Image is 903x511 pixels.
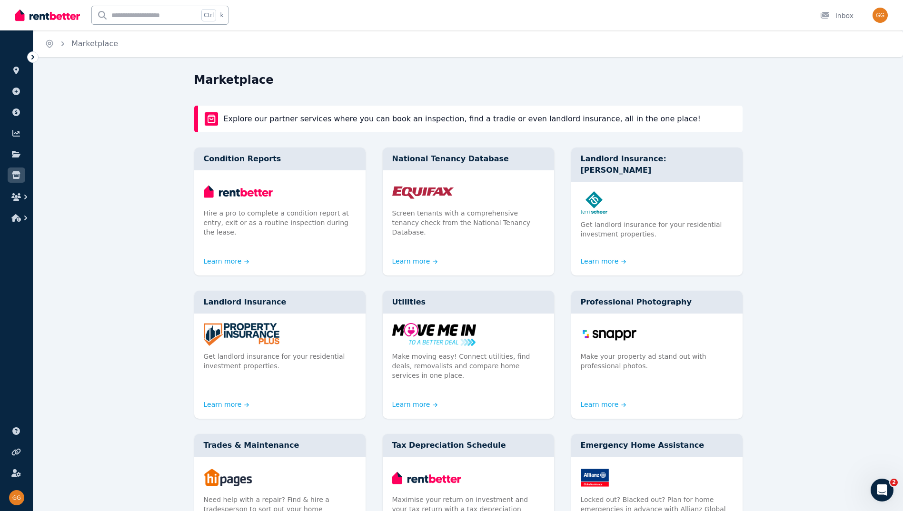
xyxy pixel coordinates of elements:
div: Utilities [383,291,554,314]
iframe: Intercom live chat [871,479,893,501]
img: George Germanos [873,8,888,23]
span: Ctrl [201,9,216,21]
p: Hire a pro to complete a condition report at entry, exit or as a routine inspection during the le... [204,208,356,237]
img: National Tenancy Database [392,180,545,203]
img: Professional Photography [581,323,733,346]
a: Learn more [392,256,438,266]
div: National Tenancy Database [383,147,554,170]
div: Landlord Insurance [194,291,366,314]
p: Explore our partner services where you can book an inspection, find a tradie or even landlord ins... [224,113,701,125]
img: Utilities [392,323,545,346]
div: Professional Photography [571,291,743,314]
nav: Breadcrumb [33,30,129,57]
p: Get landlord insurance for your residential investment properties. [581,220,733,239]
img: RentBetter [15,8,80,22]
p: Screen tenants with a comprehensive tenancy check from the National Tenancy Database. [392,208,545,237]
a: Marketplace [71,39,118,48]
img: Tax Depreciation Schedule [392,466,545,489]
img: Condition Reports [204,180,356,203]
div: Inbox [820,11,853,20]
a: Learn more [392,400,438,409]
div: Trades & Maintenance [194,434,366,457]
div: Condition Reports [194,147,366,170]
div: Emergency Home Assistance [571,434,743,457]
p: Make moving easy! Connect utilities, find deals, removalists and compare home services in one place. [392,352,545,380]
div: Landlord Insurance: [PERSON_NAME] [571,147,743,182]
p: Make your property ad stand out with professional photos. [581,352,733,371]
img: Emergency Home Assistance [581,466,733,489]
a: Learn more [204,400,249,409]
span: 2 [890,479,898,486]
img: Trades & Maintenance [204,466,356,489]
div: Tax Depreciation Schedule [383,434,554,457]
img: rentBetter Marketplace [205,112,218,126]
span: k [220,11,223,19]
a: Learn more [581,400,626,409]
a: Learn more [204,256,249,266]
img: Landlord Insurance [204,323,356,346]
img: Landlord Insurance: Terri Scheer [581,191,733,214]
p: Get landlord insurance for your residential investment properties. [204,352,356,371]
a: Learn more [581,256,626,266]
h1: Marketplace [194,72,274,88]
img: George Germanos [9,490,24,505]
